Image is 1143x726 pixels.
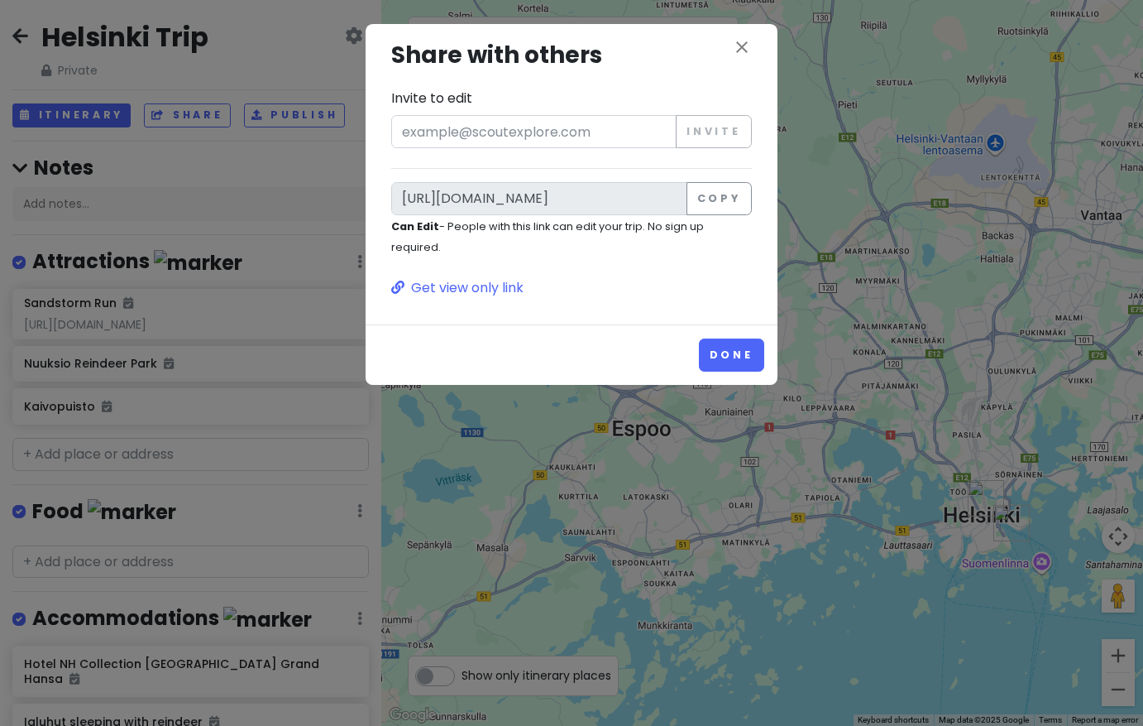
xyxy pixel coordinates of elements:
[391,182,687,215] input: Link to edit
[391,115,677,148] input: example@scoutexplore.com
[391,277,752,299] a: Get view only link
[391,37,752,75] h3: Share with others
[391,88,472,109] label: Invite to edit
[732,37,752,57] i: close
[699,339,764,371] button: Done
[732,37,752,60] button: close
[676,115,752,148] button: Invite
[391,219,704,255] small: - People with this link can edit your trip. No sign up required.
[391,219,439,233] strong: Can Edit
[686,182,752,215] button: Copy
